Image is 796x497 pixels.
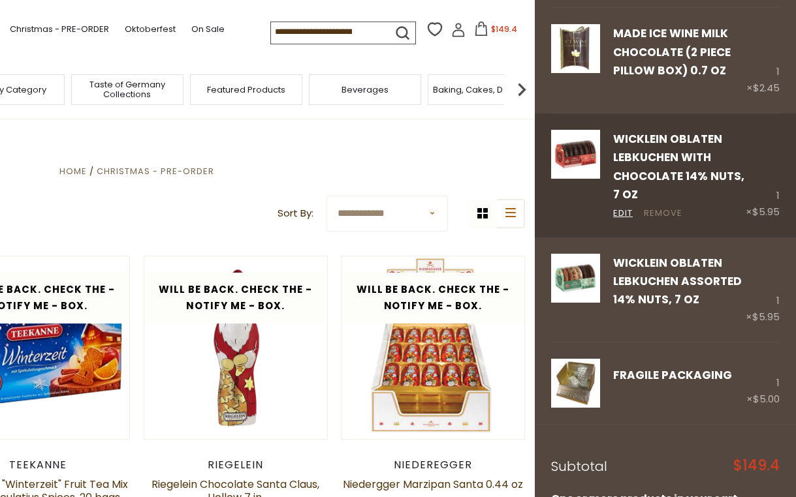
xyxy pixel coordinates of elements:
[509,76,535,102] img: next arrow
[752,310,780,324] span: $5.95
[613,25,731,78] a: Made Ice Wine Milk Chocolate (2 piece pillow box) 0.7 oz
[752,205,780,218] span: $5.95
[551,130,600,220] a: Wicklein Oblaten Lebkuchen Chocolate 14% Nuts
[551,254,600,326] a: Wicklein Oblaten Lebkuchen Assorted
[433,85,534,95] a: Baking, Cakes, Desserts
[341,459,525,472] div: Niederegger
[75,80,180,99] a: Taste of Germany Collections
[613,207,633,220] a: Edit
[59,165,87,177] a: Home
[342,85,389,95] a: Beverages
[733,459,780,473] span: $149.4
[613,367,732,383] a: FRAGILE Packaging
[613,255,742,308] a: Wicklein Oblaten Lebkuchen Assorted 14% Nuts, 7 oz
[144,459,328,472] div: Riegelein
[342,256,524,439] img: Niedergger Marzipan Santa 0.44 oz
[753,81,780,95] span: $2.45
[644,207,682,220] a: Remove
[746,359,780,408] div: 1 ×
[278,205,313,222] label: Sort By:
[491,23,517,35] span: $149.4
[468,22,524,41] button: $149.4
[343,477,523,492] a: Niedergger Marzipan Santa 0.44 oz
[551,24,600,73] img: Made Ice Wine Milk Chocolate (2 piece pillow box) 0.7 oz
[551,359,600,408] img: FRAGILE Packaging
[551,254,600,303] img: Wicklein Oblaten Lebkuchen Assorted
[10,22,109,37] a: Christmas - PRE-ORDER
[753,392,780,406] span: $5.00
[746,24,780,97] div: 1 ×
[97,165,214,177] a: Christmas - PRE-ORDER
[144,256,327,439] img: Riegelein Chocolate Santa Claus, Hollow 7 in.
[125,22,176,37] a: Oktoberfest
[551,24,600,97] a: Made Ice Wine Milk Chocolate (2 piece pillow box) 0.7 oz
[207,85,285,95] a: Featured Products
[746,254,780,326] div: 1 ×
[551,130,600,179] img: Wicklein Oblaten Lebkuchen Chocolate 14% Nuts
[191,22,225,37] a: On Sale
[613,131,744,202] a: Wicklein Oblaten Lebkuchen with Chocolate 14% Nuts, 7 oz
[746,130,780,220] div: 1 ×
[551,457,607,475] span: Subtotal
